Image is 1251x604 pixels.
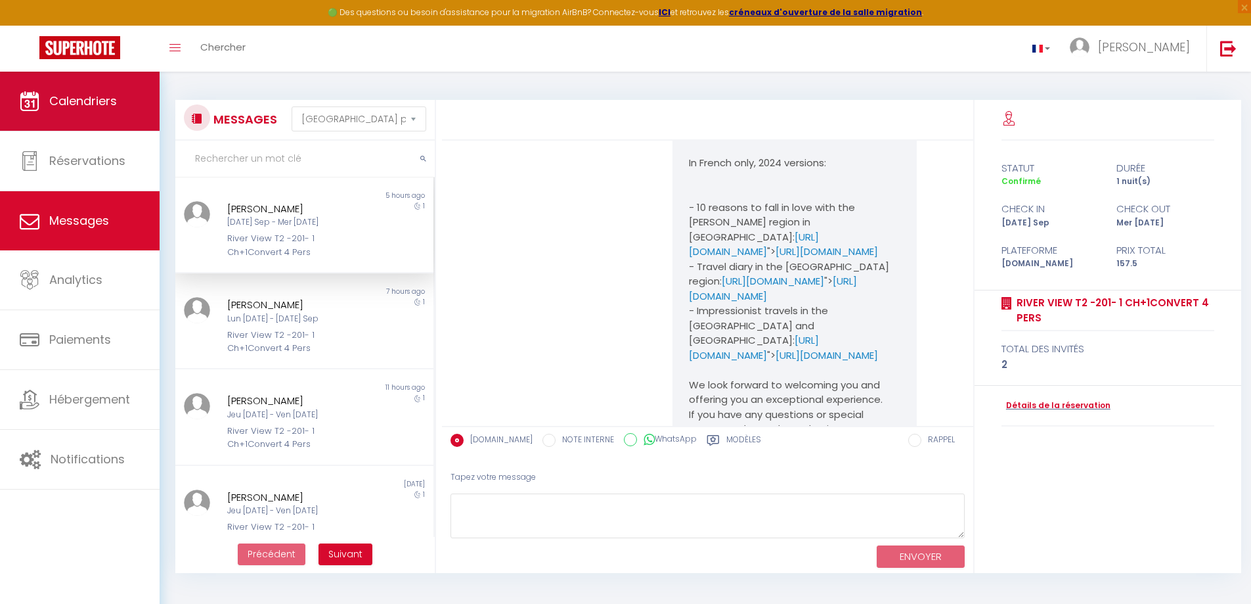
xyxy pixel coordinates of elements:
[49,212,109,229] span: Messages
[1060,26,1206,72] a: ... [PERSON_NAME]
[227,232,361,259] div: River View T2 -201- 1 Ch+1Convert 4 Pers
[729,7,922,18] a: créneaux d'ouverture de la salle migration
[11,5,50,45] button: Ouvrir le widget de chat LiveChat
[993,243,1108,258] div: Plateforme
[689,333,819,362] a: [URL][DOMAIN_NAME]
[49,152,125,169] span: Réservations
[304,479,433,490] div: [DATE]
[210,105,277,134] h3: MESSAGES
[1001,400,1110,412] a: Détails de la réservation
[39,36,120,59] img: Super Booking
[1108,201,1223,217] div: check out
[556,434,614,448] label: NOTE INTERNE
[464,434,533,448] label: [DOMAIN_NAME]
[227,393,361,409] div: [PERSON_NAME]
[227,409,361,421] div: Jeu [DATE] - Ven [DATE]
[423,490,425,499] span: 1
[304,383,433,393] div: 11 hours ago
[318,544,372,566] button: Next
[227,297,361,313] div: [PERSON_NAME]
[689,378,900,407] p: We look forward to welcoming you and offering you an exceptional experience.
[200,40,246,54] span: Chercher
[190,26,255,72] a: Chercher
[993,201,1108,217] div: check in
[921,434,955,448] label: RAPPEL
[227,201,361,217] div: [PERSON_NAME]
[184,490,210,516] img: ...
[227,490,361,505] div: [PERSON_NAME]
[1108,258,1223,270] div: 157.5
[423,297,425,307] span: 1
[1001,175,1041,187] span: Confirmé
[49,271,102,288] span: Analytics
[722,274,824,288] a: [URL][DOMAIN_NAME]
[776,244,878,258] a: [URL][DOMAIN_NAME]
[304,287,433,297] div: 7 hours ago
[993,217,1108,229] div: [DATE] Sep
[184,393,210,419] img: ...
[689,407,900,452] p: If you have any questions or special requests, please do not hesitate to contact us.
[689,274,857,303] a: [URL][DOMAIN_NAME]
[304,191,433,201] div: 5 hours ago
[227,521,361,547] div: River View T2 -201- 1 Ch+1Convert 4 Pers
[1001,357,1215,373] div: 2
[689,200,900,378] p: - 10 reasons to fall in love with the [PERSON_NAME] region in [GEOGRAPHIC_DATA]: "> - Travel diar...
[227,505,361,517] div: Jeu [DATE] - Ven [DATE]
[993,160,1108,176] div: statut
[1108,175,1223,188] div: 1 nuit(s)
[689,230,819,259] a: [URL][DOMAIN_NAME]
[49,391,130,407] span: Hébergement
[726,434,761,450] label: Modèles
[423,201,425,211] span: 1
[328,547,362,561] span: Suivant
[175,141,435,177] input: Rechercher un mot clé
[1220,40,1237,57] img: logout
[659,7,670,18] a: ICI
[227,329,361,356] div: River View T2 -201- 1 Ch+1Convert 4 Pers
[1012,295,1215,326] a: River View T2 -201- 1 Ch+1Convert 4 Pers
[227,313,361,325] div: Lun [DATE] - [DATE] Sep
[1108,217,1223,229] div: Mer [DATE]
[49,93,117,109] span: Calendriers
[49,331,111,348] span: Paiements
[51,451,125,467] span: Notifications
[1108,160,1223,176] div: durée
[450,461,965,494] div: Tapez votre message
[248,547,296,561] span: Précédent
[227,425,361,452] div: River View T2 -201- 1 Ch+1Convert 4 Pers
[238,544,305,566] button: Previous
[776,348,878,362] a: [URL][DOMAIN_NAME]
[637,433,697,448] label: WhatsApp
[877,546,965,569] button: ENVOYER
[993,258,1108,270] div: [DOMAIN_NAME]
[423,393,425,403] span: 1
[1098,39,1190,55] span: [PERSON_NAME]
[1070,37,1089,57] img: ...
[184,201,210,227] img: ...
[1108,243,1223,258] div: Prix total
[227,216,361,229] div: [DATE] Sep - Mer [DATE]
[1001,341,1215,357] div: total des invités
[184,297,210,323] img: ...
[689,156,900,171] p: In French only, 2024 versions:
